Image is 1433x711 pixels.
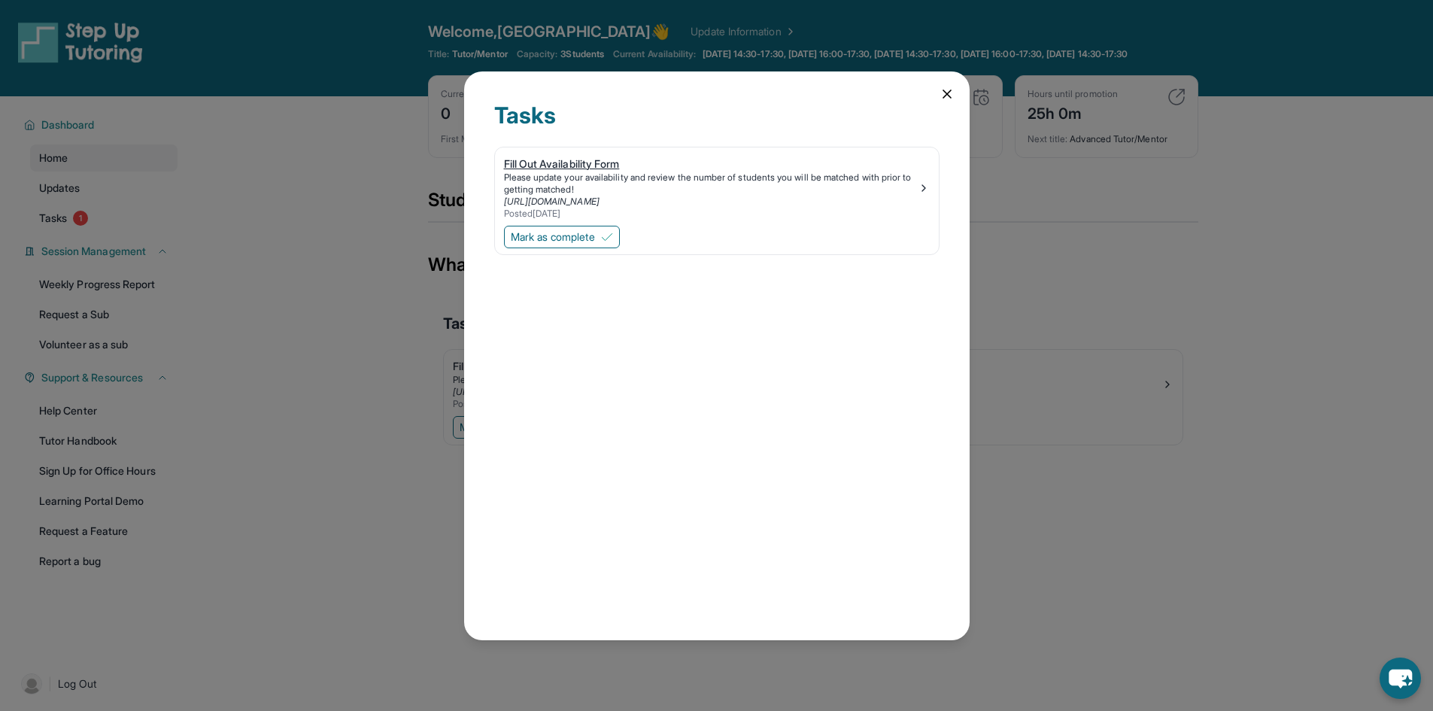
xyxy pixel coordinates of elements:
button: chat-button [1380,658,1421,699]
div: Tasks [494,102,940,147]
a: [URL][DOMAIN_NAME] [504,196,600,207]
img: Mark as complete [601,231,613,243]
div: Please update your availability and review the number of students you will be matched with prior ... [504,172,918,196]
span: Mark as complete [511,229,595,245]
a: Fill Out Availability FormPlease update your availability and review the number of students you w... [495,147,939,223]
button: Mark as complete [504,226,620,248]
div: Posted [DATE] [504,208,918,220]
div: Fill Out Availability Form [504,156,918,172]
